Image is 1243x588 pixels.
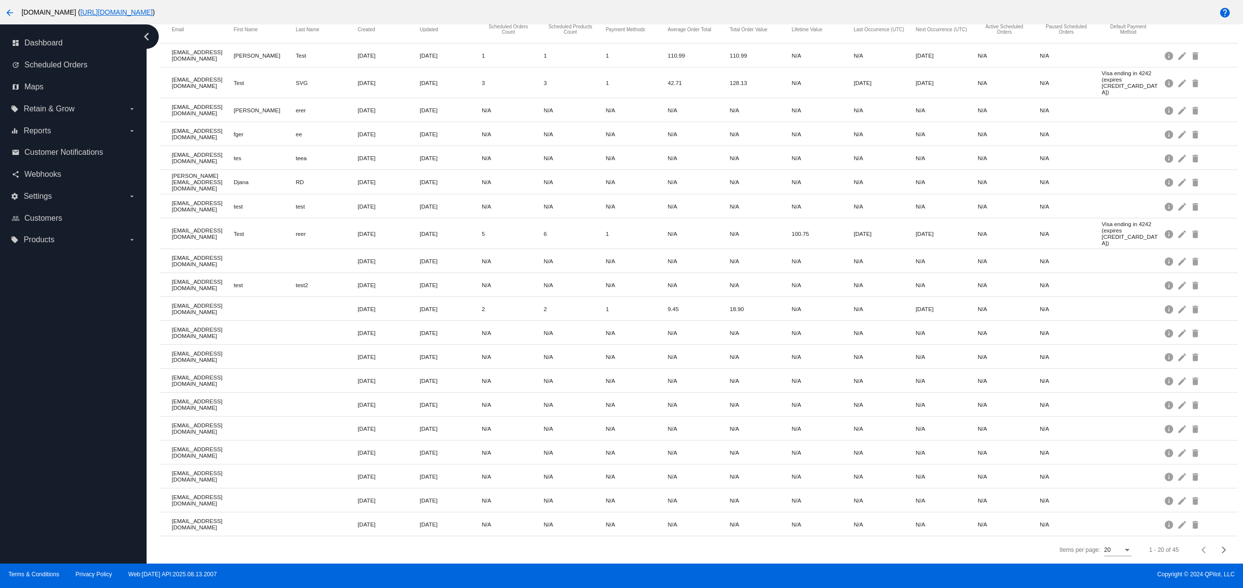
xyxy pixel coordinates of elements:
mat-cell: N/A [978,303,1040,315]
mat-cell: 1 [606,228,668,239]
mat-cell: [DATE] [358,255,420,267]
mat-cell: N/A [729,351,792,362]
mat-cell: N/A [1040,303,1102,315]
mat-cell: [DATE] [358,105,420,116]
mat-cell: [DATE] [420,228,482,239]
button: Change sorting for LastScheduledOrderOccurrenceUtc [854,26,904,32]
mat-cell: [DATE] [854,228,916,239]
mat-cell: [EMAIL_ADDRESS][DOMAIN_NAME] [171,197,234,215]
mat-cell: N/A [1040,201,1102,212]
mat-cell: N/A [668,152,730,164]
mat-cell: [PERSON_NAME][EMAIL_ADDRESS][DOMAIN_NAME] [171,170,234,194]
mat-cell: Visa ending in 4242 (expires [CREDIT_CARD_DATA]) [1102,67,1164,98]
span: Dashboard [24,39,63,47]
mat-icon: info [1164,103,1176,118]
mat-icon: edit [1177,277,1189,293]
mat-icon: edit [1177,253,1189,269]
mat-icon: info [1164,301,1176,316]
mat-cell: N/A [544,279,606,291]
mat-icon: edit [1177,349,1189,364]
mat-cell: Visa ending in 4242 (expires [CREDIT_CARD_DATA]) [1102,218,1164,249]
i: update [12,61,20,69]
mat-cell: N/A [978,176,1040,188]
mat-icon: info [1164,199,1176,214]
mat-cell: N/A [1040,228,1102,239]
mat-cell: N/A [729,228,792,239]
mat-cell: 5 [482,228,544,239]
mat-cell: N/A [729,375,792,386]
mat-icon: help [1219,7,1231,19]
mat-cell: N/A [482,176,544,188]
mat-icon: info [1164,226,1176,241]
button: Change sorting for ActiveScheduledOrdersCount [978,24,1031,35]
mat-icon: info [1164,277,1176,293]
mat-cell: N/A [482,255,544,267]
button: Change sorting for NextScheduledOrderOccurrenceUtc [916,26,967,32]
mat-cell: N/A [854,327,916,338]
mat-cell: N/A [854,152,916,164]
mat-cell: N/A [668,128,730,140]
mat-cell: N/A [916,327,978,338]
mat-cell: N/A [668,105,730,116]
a: email Customer Notifications [12,145,136,160]
mat-cell: teea [296,152,358,164]
mat-cell: [EMAIL_ADDRESS][DOMAIN_NAME] [171,372,234,389]
mat-cell: 1 [482,50,544,61]
mat-cell: [DATE] [358,228,420,239]
mat-cell: [EMAIL_ADDRESS][DOMAIN_NAME] [171,46,234,64]
button: Change sorting for TotalScheduledOrdersCount [482,24,535,35]
mat-icon: edit [1177,103,1189,118]
mat-cell: N/A [916,279,978,291]
i: map [12,83,20,91]
mat-icon: edit [1177,325,1189,340]
mat-cell: N/A [792,50,854,61]
mat-cell: [DATE] [358,201,420,212]
button: Change sorting for TotalScheduledOrderValue [729,26,767,32]
mat-cell: [DATE] [420,50,482,61]
mat-cell: N/A [916,351,978,362]
mat-cell: N/A [792,279,854,291]
mat-cell: N/A [792,201,854,212]
mat-cell: N/A [916,375,978,386]
mat-cell: N/A [978,279,1040,291]
mat-icon: info [1164,421,1176,436]
mat-cell: N/A [1040,399,1102,410]
mat-cell: N/A [544,399,606,410]
mat-cell: N/A [482,351,544,362]
i: people_outline [12,214,20,222]
span: Maps [24,83,43,91]
mat-cell: N/A [916,152,978,164]
mat-cell: test [234,279,296,291]
mat-cell: [DATE] [358,303,420,315]
mat-cell: N/A [1040,375,1102,386]
mat-icon: delete [1190,349,1202,364]
mat-cell: N/A [544,375,606,386]
mat-cell: [DATE] [420,255,482,267]
mat-cell: [DATE] [420,327,482,338]
button: Change sorting for AverageScheduledOrderTotal [668,26,711,32]
mat-cell: N/A [916,201,978,212]
mat-cell: RD [296,176,358,188]
mat-icon: info [1164,397,1176,412]
mat-cell: fger [234,128,296,140]
mat-cell: [DATE] [420,399,482,410]
mat-cell: N/A [978,201,1040,212]
mat-cell: [DATE] [358,327,420,338]
mat-icon: delete [1190,373,1202,388]
span: Webhooks [24,170,61,179]
mat-cell: N/A [854,50,916,61]
mat-icon: delete [1190,253,1202,269]
mat-cell: N/A [792,327,854,338]
mat-cell: [DATE] [916,228,978,239]
mat-cell: N/A [1040,77,1102,88]
mat-icon: info [1164,75,1176,90]
mat-cell: N/A [544,327,606,338]
mat-cell: [DATE] [420,201,482,212]
mat-cell: N/A [668,351,730,362]
mat-cell: N/A [606,201,668,212]
button: Change sorting for PaymentMethodsCount [606,26,645,32]
mat-cell: ee [296,128,358,140]
mat-cell: N/A [606,128,668,140]
mat-icon: delete [1190,397,1202,412]
mat-cell: N/A [668,255,730,267]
